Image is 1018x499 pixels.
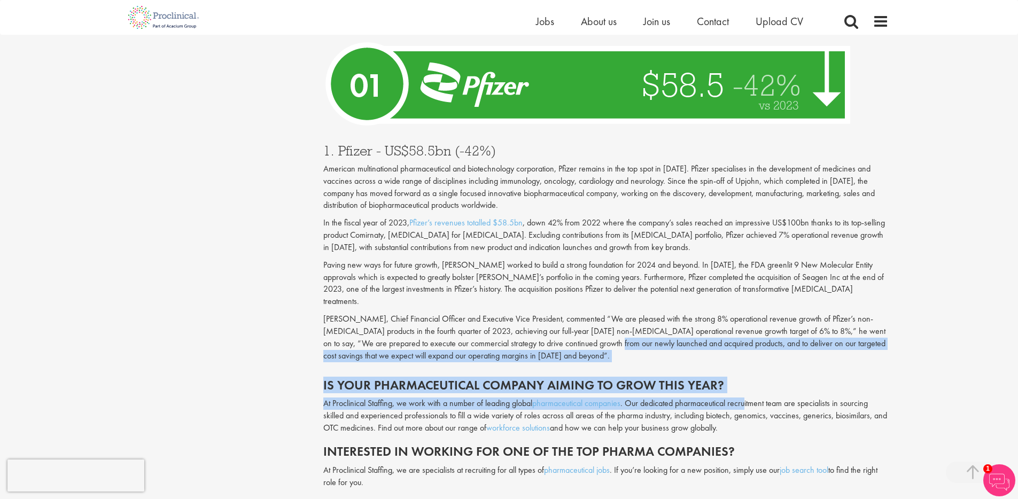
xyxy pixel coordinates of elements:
span: 1 [983,464,992,473]
div: At Proclinical Staffing, we work with a number of leading global . Our dedicated pharmaceutical r... [323,397,889,434]
h3: 1. Pfizer - US$58.5bn (-42%) [323,144,889,158]
a: About us [581,14,617,28]
a: Contact [697,14,729,28]
a: workforce solutions [486,422,550,433]
img: Chatbot [983,464,1015,496]
p: Paving new ways for future growth, [PERSON_NAME] worked to build a strong foundation for 2024 and... [323,259,889,308]
iframe: reCAPTCHA [7,459,144,492]
p: American multinational pharmaceutical and biotechnology corporation, Pfizer remains in the top sp... [323,163,889,212]
a: Join us [643,14,670,28]
a: Jobs [536,14,554,28]
a: Upload CV [756,14,803,28]
h2: Is your pharmaceutical company aiming to grow this year? [323,378,889,392]
a: pharmaceutical companies [532,397,620,409]
p: [PERSON_NAME], Chief Financial Officer and Executive Vice President, commented “We are pleased wi... [323,313,889,362]
h2: Interested in working for one of the top pharma companies? [323,445,889,458]
p: In the fiscal year of 2023, , down 42% from 2022 where the company’s sales reached an impressive ... [323,217,889,254]
a: job search tool [780,464,828,475]
a: Pfizer’s revenues totalled $58.5bn [409,217,523,228]
a: pharmaceutical jobs [544,464,610,475]
div: At Proclinical Staffing, we are specialists at recruiting for all types of . If you’re looking fo... [323,464,889,489]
